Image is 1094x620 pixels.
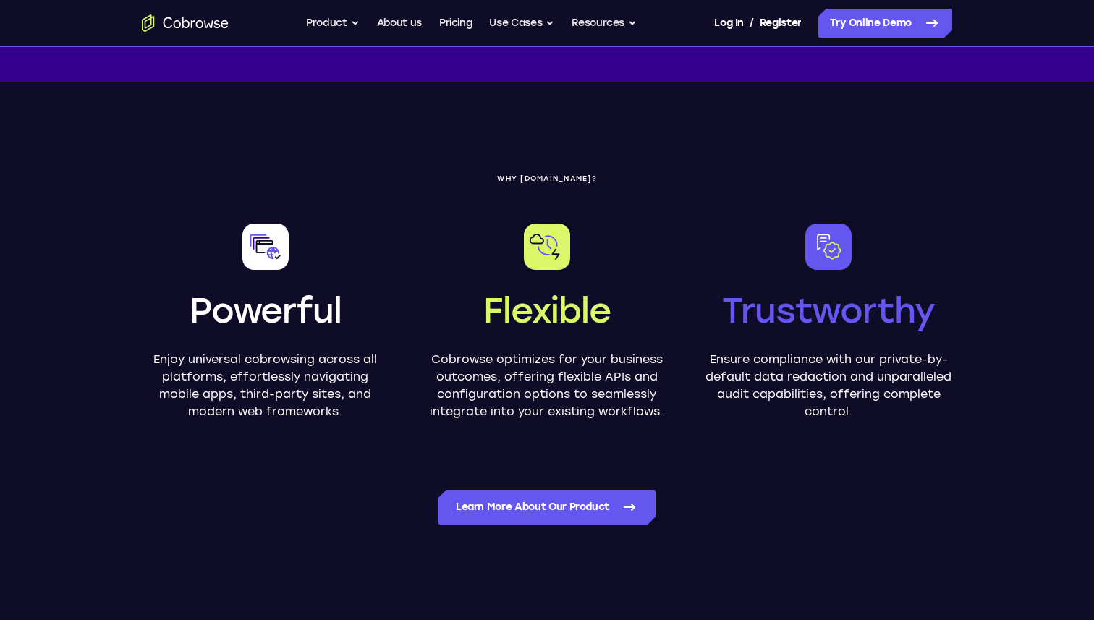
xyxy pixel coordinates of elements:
a: Go to the home page [142,14,229,32]
h3: Trustworthy [722,287,935,334]
button: Resources [572,9,637,38]
span: / [750,14,754,32]
h3: Powerful [190,287,341,334]
a: Register [760,9,802,38]
button: Use Cases [489,9,554,38]
a: Learn more about our product [438,490,656,525]
a: Pricing [439,9,472,38]
p: WHY [DOMAIN_NAME]? [142,174,952,183]
button: Product [306,9,360,38]
p: Enjoy universal cobrowsing across all platforms, effortlessly navigating mobile apps, third-party... [142,351,389,420]
h3: Flexible [483,287,610,334]
p: Cobrowse optimizes for your business outcomes, offering flexible APIs and configuration options t... [423,351,670,420]
p: Ensure compliance with our private-by-default data redaction and unparalleled audit capabilities,... [705,351,952,420]
a: About us [377,9,422,38]
a: Try Online Demo [818,9,952,38]
a: Log In [714,9,743,38]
